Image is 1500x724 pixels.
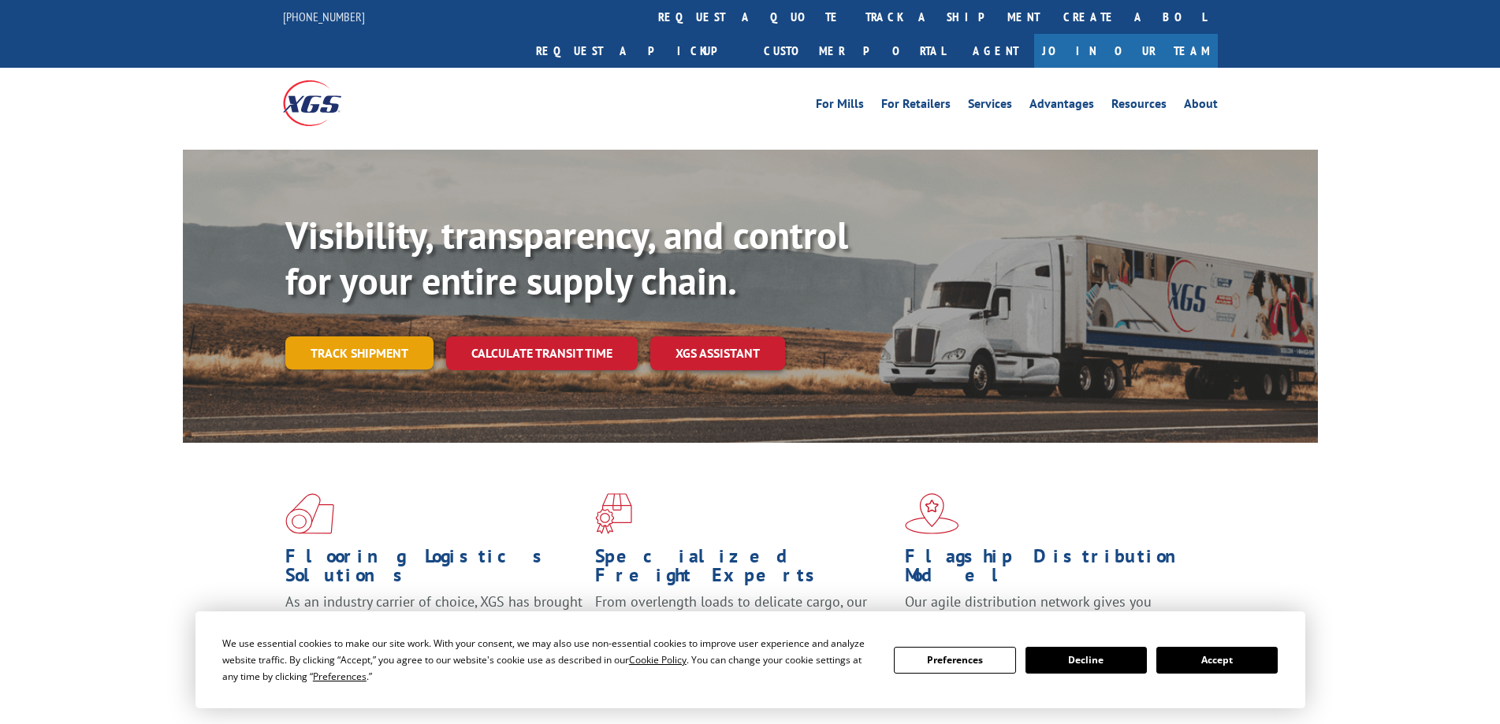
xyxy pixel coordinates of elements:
span: As an industry carrier of choice, XGS has brought innovation and dedication to flooring logistics... [285,592,583,648]
b: Visibility, transparency, and control for your entire supply chain. [285,210,848,305]
a: Join Our Team [1034,34,1218,68]
a: Advantages [1029,98,1094,115]
span: Our agile distribution network gives you nationwide inventory management on demand. [905,592,1195,629]
img: xgs-icon-flagship-distribution-model-red [905,493,959,534]
a: For Retailers [881,98,951,115]
button: Accept [1156,647,1278,674]
h1: Flooring Logistics Solutions [285,547,583,592]
a: Customer Portal [752,34,957,68]
span: Preferences [313,670,367,683]
h1: Specialized Freight Experts [595,547,893,592]
button: Decline [1025,647,1147,674]
h1: Flagship Distribution Model [905,547,1203,592]
span: Cookie Policy [629,653,687,666]
img: xgs-icon-total-supply-chain-intelligence-red [285,493,334,534]
div: Cookie Consent Prompt [195,611,1305,708]
a: Calculate transit time [446,336,638,370]
a: XGS ASSISTANT [650,336,785,370]
a: For Mills [816,98,864,115]
a: About [1184,98,1218,115]
a: Resources [1111,98,1167,115]
div: We use essential cookies to make our site work. With your consent, we may also use non-essential ... [222,635,875,685]
p: From overlength loads to delicate cargo, our experienced staff knows the best way to move your fr... [595,592,893,663]
img: xgs-icon-focused-on-flooring-red [595,493,632,534]
button: Preferences [894,647,1015,674]
a: Track shipment [285,336,434,369]
a: [PHONE_NUMBER] [283,9,365,24]
a: Agent [957,34,1034,68]
a: Request a pickup [524,34,752,68]
a: Services [968,98,1012,115]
